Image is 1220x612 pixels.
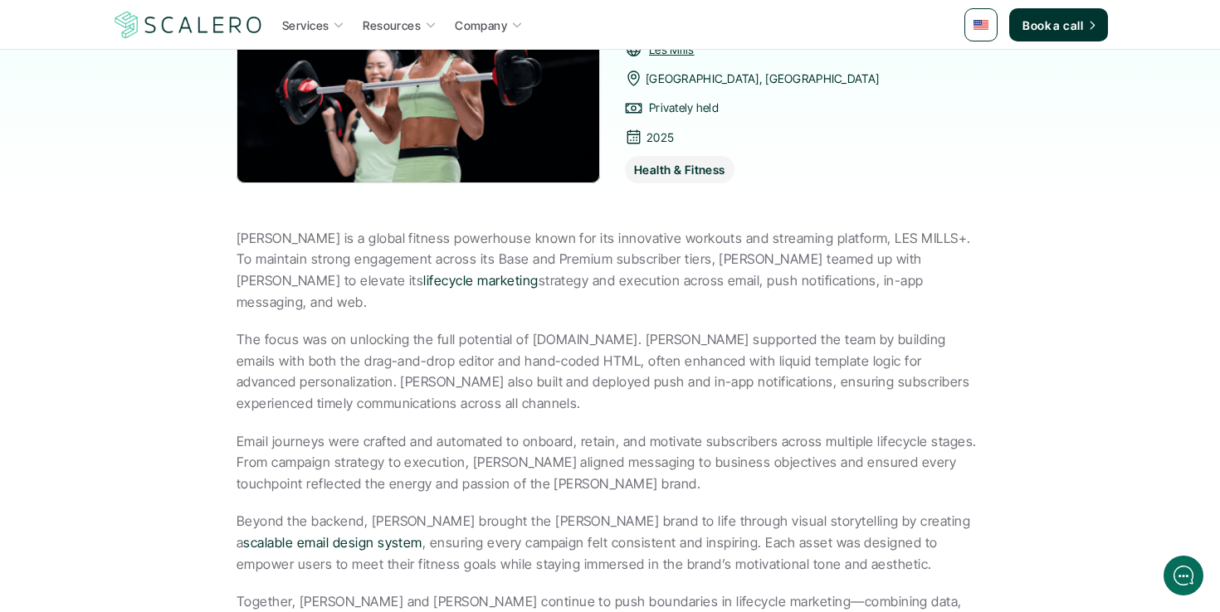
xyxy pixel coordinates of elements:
[26,220,306,253] button: New conversation
[112,9,265,41] img: Scalero company logo
[243,534,422,551] a: scalable email design system
[237,431,983,495] p: Email journeys were crafted and automated to onboard, retain, and motivate subscribers across mul...
[649,97,719,118] p: Privately held
[423,272,538,289] a: lifecycle marketing
[1022,17,1083,34] p: Book a call
[237,511,983,575] p: Beyond the backend, [PERSON_NAME] brought the [PERSON_NAME] brand to life through visual storytel...
[237,228,983,313] p: [PERSON_NAME] is a global fitness powerhouse known for its innovative workouts and streaming plat...
[1164,556,1203,595] iframe: gist-messenger-bubble-iframe
[112,10,265,40] a: Scalero company logo
[1009,8,1108,41] a: Book a call
[25,80,307,107] h1: Hi! Welcome to [GEOGRAPHIC_DATA].
[25,110,307,190] h2: Let us know if we can help with lifecycle marketing.
[139,505,210,516] span: We run on Gist
[647,127,674,148] p: 2025
[646,68,879,89] p: [GEOGRAPHIC_DATA], [GEOGRAPHIC_DATA]
[107,230,199,243] span: New conversation
[634,161,725,178] p: Health & Fitness
[237,329,983,414] p: The focus was on unlocking the full potential of [DOMAIN_NAME]. [PERSON_NAME] supported the team ...
[363,17,421,34] p: Resources
[282,17,329,34] p: Services
[455,17,507,34] p: Company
